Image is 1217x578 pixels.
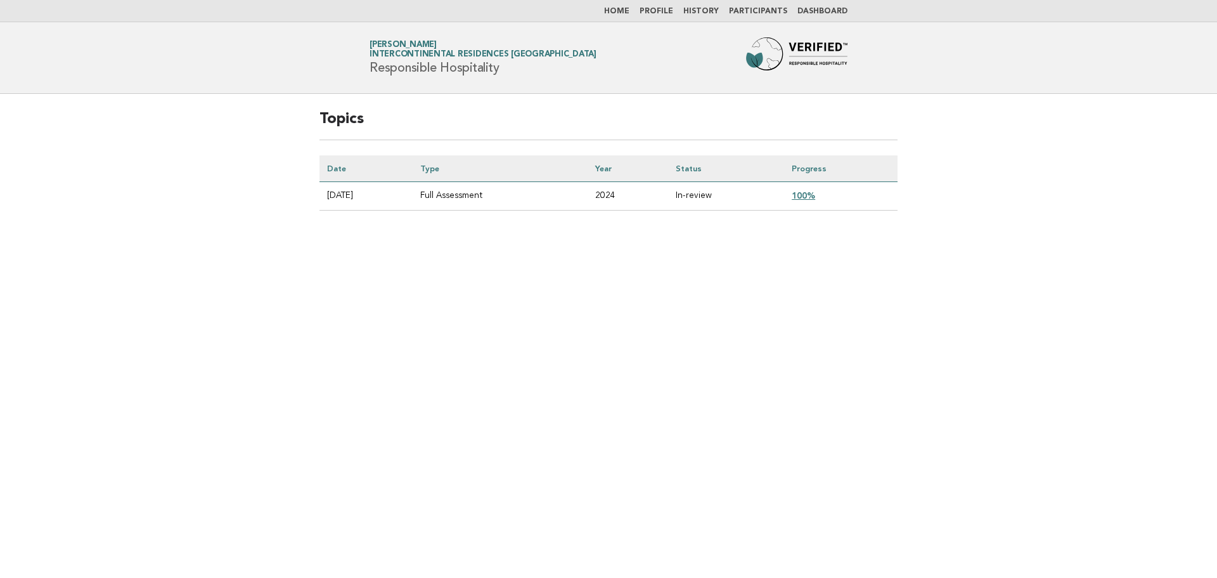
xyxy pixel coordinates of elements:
[604,8,629,15] a: Home
[797,8,847,15] a: Dashboard
[588,182,668,211] td: 2024
[792,190,815,200] a: 100%
[370,41,596,74] h1: Responsible Hospitality
[746,37,847,78] img: Forbes Travel Guide
[729,8,787,15] a: Participants
[588,155,668,182] th: Year
[413,182,588,211] td: Full Assessment
[319,155,413,182] th: Date
[668,155,784,182] th: Status
[370,41,596,58] a: [PERSON_NAME]InterContinental Residences [GEOGRAPHIC_DATA]
[668,182,784,211] td: In-review
[683,8,719,15] a: History
[784,155,898,182] th: Progress
[319,109,898,140] h2: Topics
[370,51,596,59] span: InterContinental Residences [GEOGRAPHIC_DATA]
[319,182,413,211] td: [DATE]
[640,8,673,15] a: Profile
[413,155,588,182] th: Type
